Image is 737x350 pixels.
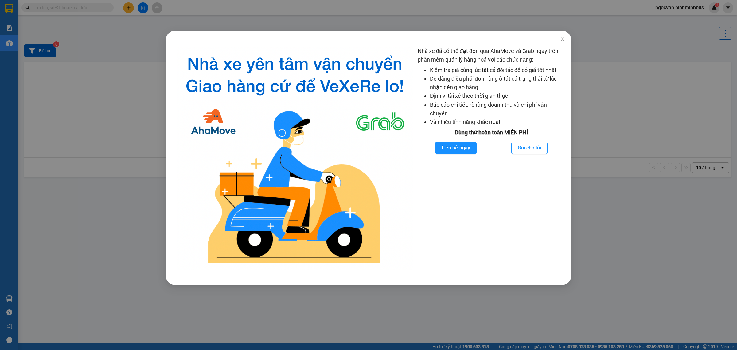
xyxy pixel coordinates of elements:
[430,74,565,92] li: Dễ dàng điều phối đơn hàng ở tất cả trạng thái từ lúc nhận đến giao hàng
[430,66,565,74] li: Kiểm tra giá cùng lúc tất cả đối tác để có giá tốt nhất
[430,101,565,118] li: Báo cáo chi tiết, rõ ràng doanh thu và chi phí vận chuyển
[418,128,565,137] div: Dùng thử hoàn toàn MIỄN PHÍ
[435,142,477,154] button: Liên hệ ngay
[518,144,541,152] span: Gọi cho tôi
[511,142,548,154] button: Gọi cho tôi
[430,118,565,126] li: Và nhiều tính năng khác nữa!
[430,92,565,100] li: Định vị tài xế theo thời gian thực
[418,47,565,270] div: Nhà xe đã có thể đặt đơn qua AhaMove và Grab ngay trên phần mềm quản lý hàng hoá với các chức năng:
[177,47,413,270] img: logo
[560,37,565,42] span: close
[554,31,571,48] button: Close
[442,144,470,152] span: Liên hệ ngay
